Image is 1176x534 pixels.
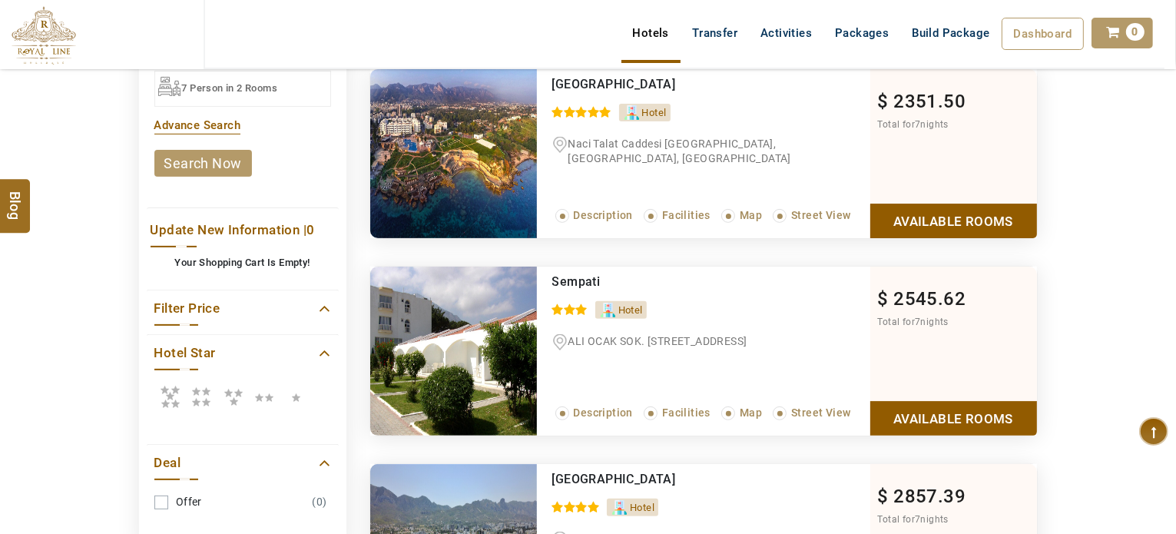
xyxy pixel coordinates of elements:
span: 2857.39 [893,486,966,507]
span: Hotel [642,107,667,118]
span: Dashboard [1014,27,1072,41]
span: Description [574,209,633,221]
a: 0 [1092,18,1153,48]
span: Facilities [662,406,711,419]
div: Oscar Resort Hotel [552,472,807,487]
span: Facilities [662,209,711,221]
b: Your Shopping Cart Is Empty! [174,257,310,268]
a: Show Rooms [870,401,1037,436]
span: $ [878,288,889,310]
a: Offer(0) [154,488,331,516]
a: Sempati [552,274,601,289]
span: 7 [915,119,920,130]
a: Update New Information |0 [151,220,335,240]
a: Hotel Star [154,343,331,363]
span: Total for nights [878,317,949,327]
div: Sempati [552,274,807,290]
span: ALI OCAK SOK. [STREET_ADDRESS] [568,335,747,347]
img: The Royal Line Holidays [12,6,76,65]
a: Advance Search [154,118,241,132]
a: search now [154,150,252,177]
span: $ [878,486,889,507]
a: Filter Price [154,298,331,319]
span: Blog [5,191,25,204]
span: 2545.62 [893,288,966,310]
span: Hotel [630,502,654,513]
span: 0 [306,222,314,237]
span: (0) [308,495,330,509]
img: 48d334b24ece71fec90ca311bb88cafd90374a33.jpeg [370,69,537,238]
a: Packages [823,18,900,48]
span: Description [574,406,633,419]
a: [GEOGRAPHIC_DATA] [552,472,676,486]
a: Hotels [621,18,681,48]
span: 7 [915,317,920,327]
span: 0 [1126,23,1145,41]
a: Build Package [900,18,1001,48]
a: Show Rooms [870,204,1037,238]
span: 7 [915,514,920,525]
span: Street View [791,406,850,419]
a: Deal [154,453,331,473]
img: 1bc11c0d0a779d4ba75b120499a77ddca8a0cf19.jpeg [370,267,537,436]
span: Map [740,209,762,221]
span: Total for nights [878,119,949,130]
a: Activities [749,18,823,48]
a: Transfer [681,18,749,48]
span: Hotel [618,304,643,316]
span: Naci Talat Caddesi [GEOGRAPHIC_DATA], [GEOGRAPHIC_DATA], [GEOGRAPHIC_DATA] [568,138,791,164]
span: Total for nights [878,514,949,525]
span: Map [740,406,762,419]
span: Street View [791,209,850,221]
